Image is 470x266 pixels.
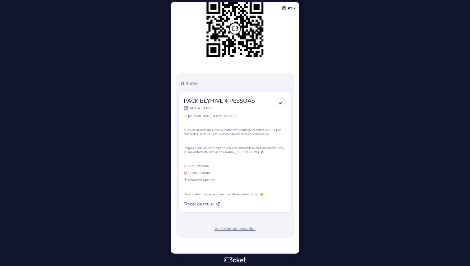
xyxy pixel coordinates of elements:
[184,178,286,182] p: 📍 Monsantos Open Air
[184,164,286,168] p: 🗓 05 de Setembro
[184,128,286,136] p: A Queen faz anos dia 4, mas a verdadeira celebração acontece a [DATE], no Monsantos Open Air. Por...
[184,114,286,118] p: ✨ [PERSON_NAME] B-DAY PARTY ✨
[190,105,212,111] p: sexta, 5 set
[184,171,286,175] p: ⏰ 17H00 - 23H00
[181,80,292,87] p: Bilhetes
[178,226,292,232] div: Ver bilhetes enviados
[184,192,286,196] p: Dress code? Channel your inner diva. Make Queen B proud. 🐝
[184,146,286,154] p: Prepara o look, aquece o corpo e vem viver uma noite all eras: do furacão Crazy in Love ao faroes...
[184,97,255,105] span: PACK BEYHIVE 4 PESSOAS
[184,201,214,207] span: Trocar de titular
